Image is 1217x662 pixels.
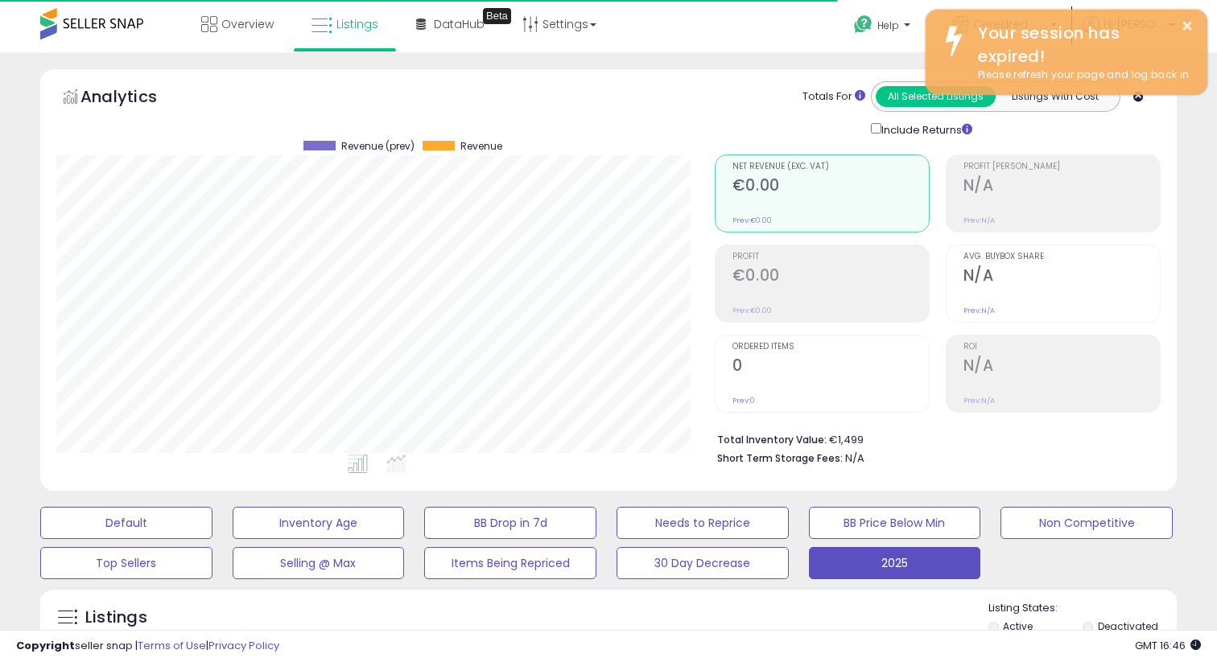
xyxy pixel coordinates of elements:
[208,638,279,653] a: Privacy Policy
[80,85,188,112] h5: Analytics
[717,429,1149,448] li: €1,499
[853,14,873,35] i: Get Help
[221,16,274,32] span: Overview
[424,547,596,579] button: Items Being Repriced
[963,266,1160,288] h2: N/A
[732,176,929,198] h2: €0.00
[732,266,929,288] h2: €0.00
[963,176,1160,198] h2: N/A
[1000,507,1173,539] button: Non Competitive
[138,638,206,653] a: Terms of Use
[732,306,772,315] small: Prev: €0.00
[732,162,929,171] span: Net Revenue (Exc. VAT)
[40,507,212,539] button: Default
[336,16,378,32] span: Listings
[40,547,212,579] button: Top Sellers
[85,606,147,629] h5: Listings
[233,507,405,539] button: Inventory Age
[460,141,502,152] span: Revenue
[809,507,981,539] button: BB Price Below Min
[1098,619,1158,633] label: Deactivated
[732,343,929,352] span: Ordered Items
[732,253,929,261] span: Profit
[732,216,772,225] small: Prev: €0.00
[732,396,755,405] small: Prev: 0
[876,86,996,107] button: All Selected Listings
[963,356,1160,378] h2: N/A
[963,216,995,225] small: Prev: N/A
[617,507,789,539] button: Needs to Reprice
[483,8,511,24] div: Tooltip anchor
[877,19,899,32] span: Help
[717,451,843,465] b: Short Term Storage Fees:
[966,22,1195,68] div: Your session has expired!
[963,343,1160,352] span: ROI
[1181,16,1194,36] button: ×
[988,601,1178,616] p: Listing States:
[732,356,929,378] h2: 0
[802,89,865,105] div: Totals For
[341,141,415,152] span: Revenue (prev)
[963,306,995,315] small: Prev: N/A
[841,2,926,52] a: Help
[995,86,1115,107] button: Listings With Cost
[617,547,789,579] button: 30 Day Decrease
[963,253,1160,261] span: Avg. Buybox Share
[966,68,1195,83] div: Please refresh your page and log back in
[16,639,279,654] div: seller snap | |
[16,638,75,653] strong: Copyright
[424,507,596,539] button: BB Drop in 7d
[717,433,827,446] b: Total Inventory Value:
[434,16,485,32] span: DataHub
[963,396,995,405] small: Prev: N/A
[233,547,405,579] button: Selling @ Max
[1003,619,1033,633] label: Active
[845,450,864,466] span: N/A
[859,120,992,138] div: Include Returns
[809,547,981,579] button: 2025
[1135,638,1201,653] span: 2025-09-7 16:46 GMT
[963,162,1160,171] span: Profit [PERSON_NAME]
